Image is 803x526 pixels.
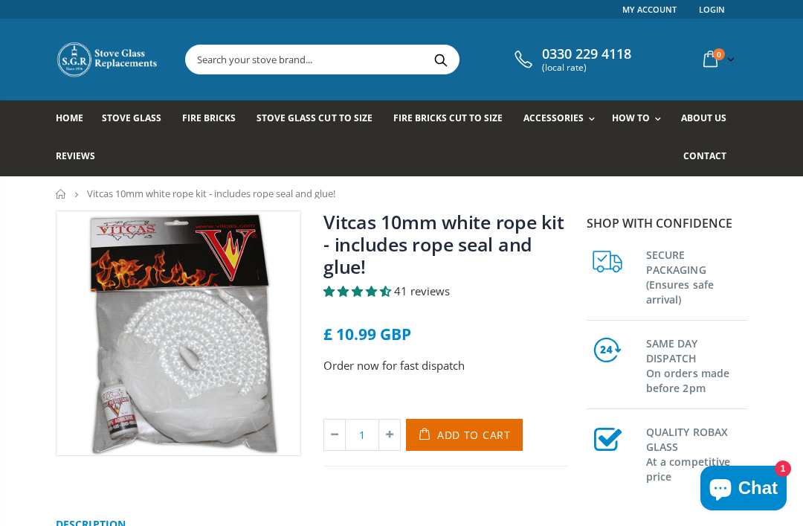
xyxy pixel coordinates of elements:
[186,45,596,74] input: Search your stove brand...
[56,100,94,138] a: Home
[681,100,738,138] a: About us
[424,45,457,74] button: Search
[393,112,503,124] span: Fire Bricks Cut To Size
[182,112,236,124] span: Fire Bricks
[681,112,726,124] span: About us
[713,48,725,60] span: 0
[56,138,106,176] a: Reviews
[323,357,569,374] p: Order now for fast dispatch
[437,428,511,442] span: Add to Cart
[393,100,514,138] a: Fire Bricks Cut To Size
[646,422,747,484] h3: QUALITY ROBAX GLASS At a competitive price
[646,245,747,307] h3: SECURE PACKAGING (Ensures safe arrival)
[56,41,160,78] img: Stove Glass Replacement
[646,333,747,396] h3: SAME DAY DISPATCH On orders made before 2pm
[697,45,738,74] a: 0
[57,211,300,455] img: nt-kit-12mm-dia.white-fire-rope-adhesive-517-p_800x_crop_center.jpg
[523,100,602,138] a: Accessories
[587,214,747,232] p: Shop with confidence
[406,419,523,451] button: Add to Cart
[257,100,383,138] a: Stove Glass Cut To Size
[56,189,67,199] a: Home
[394,283,450,298] span: 41 reviews
[323,209,564,279] a: Vitcas 10mm white rope kit - includes rope seal and glue!
[87,187,335,200] span: Vitcas 10mm white rope kit - includes rope seal and glue!
[612,100,668,138] a: How To
[102,112,161,124] span: Stove Glass
[696,466,791,514] inbox-online-store-chat: Shopify online store chat
[102,100,172,138] a: Stove Glass
[56,112,83,124] span: Home
[523,112,584,124] span: Accessories
[323,324,411,344] span: £ 10.99 GBP
[323,283,394,298] span: 4.66 stars
[683,138,738,176] a: Contact
[612,112,650,124] span: How To
[56,150,95,162] span: Reviews
[257,112,372,124] span: Stove Glass Cut To Size
[683,150,726,162] span: Contact
[182,100,247,138] a: Fire Bricks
